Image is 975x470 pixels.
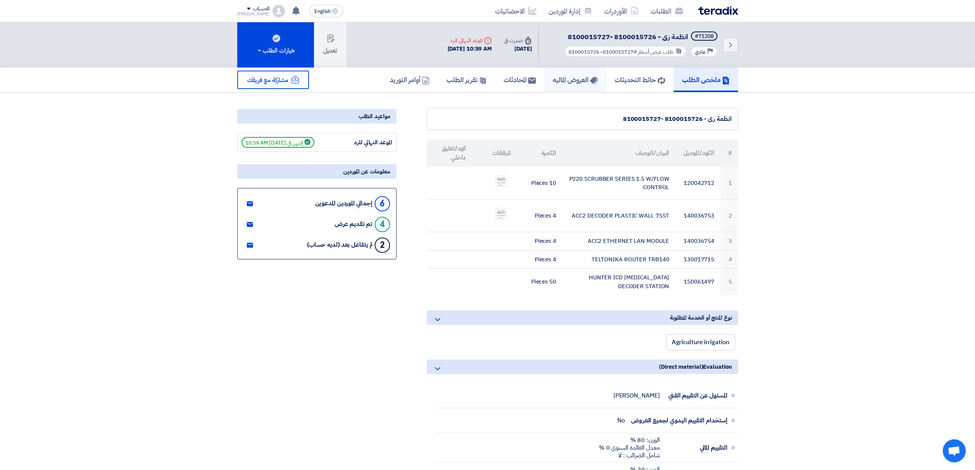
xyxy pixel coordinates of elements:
div: مواعيد الطلب [237,109,397,124]
span: Agriculture irrigation [672,338,729,347]
span: طلب عرض أسعار [638,48,674,56]
a: الاحصائيات [489,2,542,20]
span: مشاركة مع فريقك [247,76,289,85]
div: 2 [375,237,390,253]
h5: المحادثات [504,75,536,84]
h5: ملخص الطلب [682,75,730,84]
div: معدل الفائدة السنوي 0 % [599,444,660,452]
a: ملخص الطلب [674,68,738,92]
div: الموعد النهائي للرد [448,36,492,45]
span: إنتهي في [DATE] 10:59 AM [241,137,314,148]
img: profile_test.png [273,5,285,17]
div: إستخدام التقييم اليدوي لجميع العروض [631,411,727,430]
td: 50 Pieces [517,269,562,295]
div: إجمالي الموردين المدعوين [315,200,372,207]
div: Open chat [943,439,966,462]
div: No [617,417,625,424]
div: معلومات عن الموردين [237,164,397,179]
h5: العروض الماليه [553,75,598,84]
div: 4 [375,217,390,232]
th: الكود/الموديل [675,139,721,167]
img: Screenshot___1756366007217.jpg [496,208,507,219]
td: 4 [721,250,738,269]
td: 2 [721,200,738,232]
span: (Direct material) [659,363,703,371]
th: البيان/الوصف [562,139,675,167]
span: نوع المنتج أو الخدمة المطلوبة [670,313,732,322]
a: تقرير الطلب [438,68,495,92]
th: كود/تعليق داخلي [427,139,472,167]
button: English [309,5,343,17]
div: صدرت في [504,36,532,45]
h5: أوامر التوريد [390,75,430,84]
div: [PERSON_NAME] [237,12,270,16]
div: تم تقديم عرض [335,221,372,228]
a: أوامر التوريد [381,68,438,92]
div: شامل الضرائب : لا [599,452,660,459]
a: الأوردرات [598,2,644,20]
img: Screenshot___1756365832411.jpg [496,176,507,186]
th: الكمية [517,139,562,167]
td: 4 Pieces [517,200,562,232]
h5: تقرير الطلب [446,75,487,84]
div: الحساب [253,6,269,12]
div: لم يتفاعل بعد (لديه حساب) [307,241,372,249]
div: [DATE] [504,45,532,53]
div: #71208 [695,34,714,39]
div: [DATE] 10:59 AM [448,45,492,53]
h5: حائط التحديثات [615,75,665,84]
a: الطلبات [644,2,689,20]
button: خيارات الطلب [237,22,314,68]
div: 6 [375,196,390,211]
td: P220 SCRUBBER SERIES 1.5 W/FLOW CONTROL [562,167,675,200]
td: 130017715 [675,250,721,269]
td: 3 [721,232,738,251]
div: الوزن: 80 % [599,436,660,444]
div: التقييم المالي [666,439,727,457]
td: 5 [721,269,738,295]
h5: انظمة رى - 8100015726 -8100015727 [563,31,719,42]
td: 1 [721,167,738,200]
div: المسئول عن التقييم الفني [666,386,727,405]
td: TELTONIKA ROUTER TRB140 [562,250,675,269]
a: المحادثات [495,68,544,92]
th: # [721,139,738,167]
td: HUNTER ICD [MEDICAL_DATA] DECODER STATION [562,269,675,295]
td: 4 Pieces [517,232,562,251]
div: الموعد النهائي للرد [335,138,392,147]
img: Teradix logo [698,6,738,15]
span: Evaluation [703,363,732,371]
a: إدارة الموردين [542,2,598,20]
td: 10 Pieces [517,167,562,200]
span: عادي [695,48,706,56]
td: ACC2 DECODER PLASTIC WALL 75ST [562,200,675,232]
td: 140036754 [675,232,721,251]
div: [PERSON_NAME] [613,392,660,399]
div: انظمة رى - 8100015726 -8100015727 [433,114,732,124]
span: #8100015727- 8100015726 [568,48,637,56]
td: 4 Pieces [517,250,562,269]
a: حائط التحديثات [606,68,674,92]
button: تعديل [314,22,346,68]
span: English [314,9,331,14]
a: العروض الماليه [544,68,606,92]
div: خيارات الطلب [256,46,295,55]
td: 150061497 [675,269,721,295]
td: 140036753 [675,200,721,232]
td: ACC2 ETHERNET LAN MODULE [562,232,675,251]
th: المرفقات [472,139,517,167]
span: انظمة رى - 8100015726 -8100015727 [568,31,688,42]
td: 120042712 [675,167,721,200]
